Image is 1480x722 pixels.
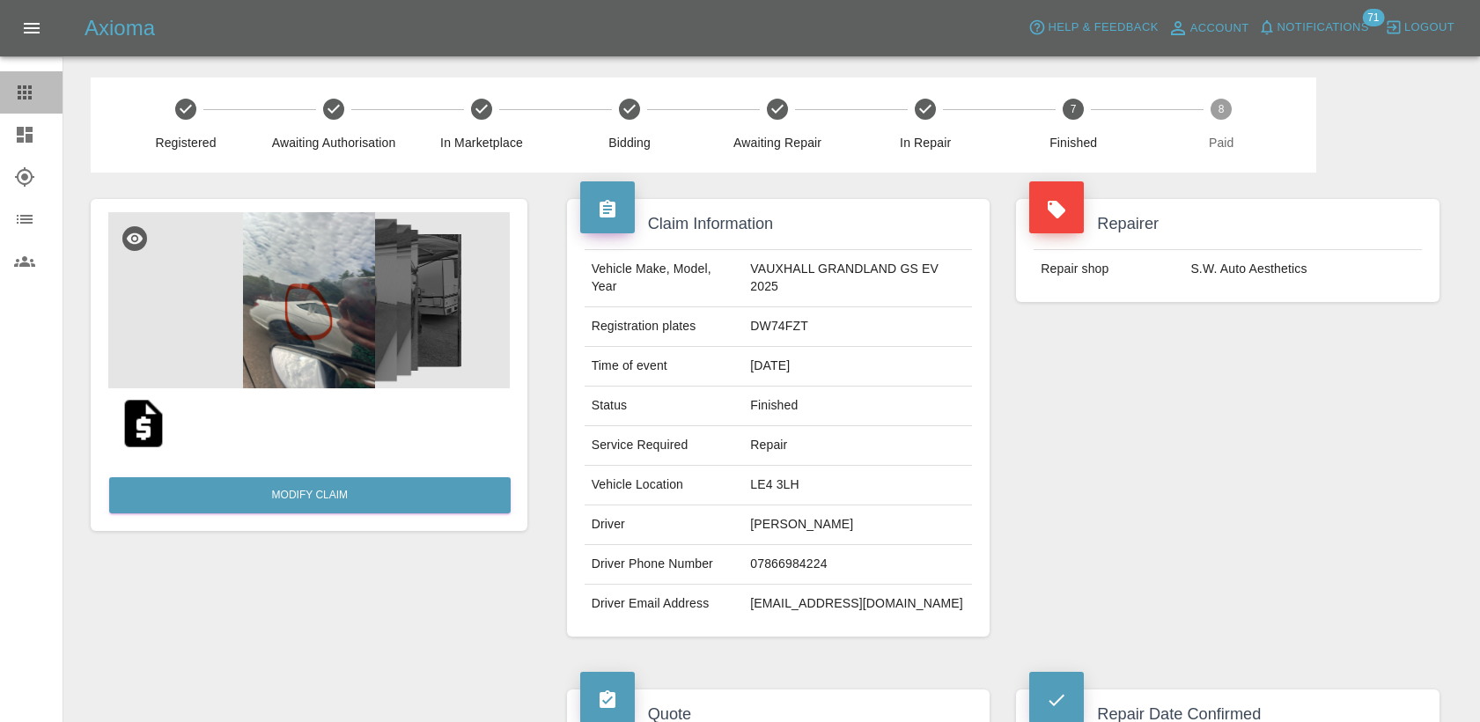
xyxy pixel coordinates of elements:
[1278,18,1369,38] span: Notifications
[85,14,155,42] h5: Axioma
[743,250,972,307] td: VAUXHALL GRANDLAND GS EV 2025
[585,347,744,387] td: Time of event
[115,395,172,452] img: original/96e9c12f-c1e2-45c7-b5c1-4c2dd62323dd
[1183,250,1422,289] td: S.W. Auto Aesthetics
[1381,14,1459,41] button: Logout
[563,134,696,151] span: Bidding
[1048,18,1158,38] span: Help & Feedback
[1404,18,1454,38] span: Logout
[585,426,744,466] td: Service Required
[743,466,972,505] td: LE4 3LH
[858,134,992,151] span: In Repair
[109,477,511,513] a: Modify Claim
[711,134,844,151] span: Awaiting Repair
[585,545,744,585] td: Driver Phone Number
[743,387,972,426] td: Finished
[1254,14,1373,41] button: Notifications
[415,134,549,151] span: In Marketplace
[1071,103,1077,115] text: 7
[1219,103,1225,115] text: 8
[585,250,744,307] td: Vehicle Make, Model, Year
[108,212,510,388] img: 131a9ea2-a8a5-430b-8973-b397458a25f0
[743,307,972,347] td: DW74FZT
[1163,14,1254,42] a: Account
[267,134,401,151] span: Awaiting Authorisation
[1154,134,1288,151] span: Paid
[1024,14,1162,41] button: Help & Feedback
[743,585,972,623] td: [EMAIL_ADDRESS][DOMAIN_NAME]
[743,545,972,585] td: 07866984224
[743,426,972,466] td: Repair
[11,7,53,49] button: Open drawer
[1029,212,1426,236] h4: Repairer
[119,134,253,151] span: Registered
[1034,250,1183,289] td: Repair shop
[743,505,972,545] td: [PERSON_NAME]
[1190,18,1249,39] span: Account
[585,387,744,426] td: Status
[585,505,744,545] td: Driver
[585,307,744,347] td: Registration plates
[585,466,744,505] td: Vehicle Location
[580,212,977,236] h4: Claim Information
[1006,134,1140,151] span: Finished
[743,347,972,387] td: [DATE]
[585,585,744,623] td: Driver Email Address
[1362,9,1384,26] span: 71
